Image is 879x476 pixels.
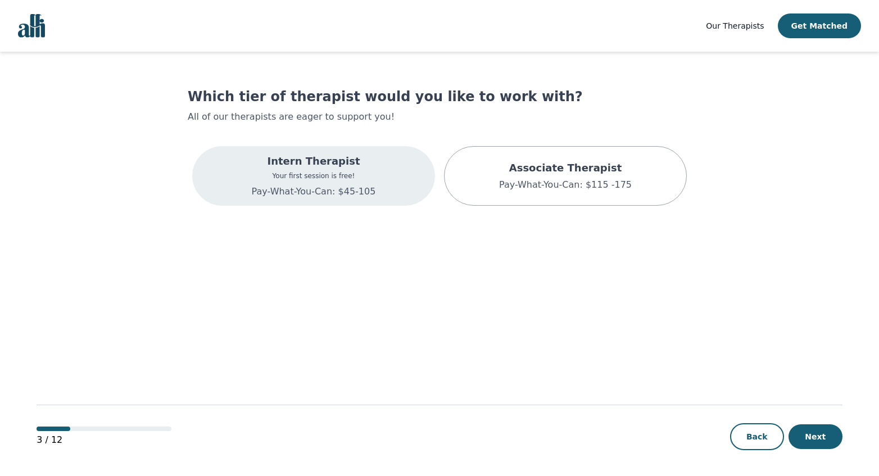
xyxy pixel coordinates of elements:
[252,171,376,180] p: Your first session is free!
[252,185,376,198] p: Pay-What-You-Can: $45-105
[252,153,376,169] p: Intern Therapist
[188,110,691,124] p: All of our therapists are eager to support you!
[778,13,861,38] button: Get Matched
[18,14,45,38] img: alli logo
[789,424,842,449] button: Next
[188,88,691,106] h1: Which tier of therapist would you like to work with?
[499,160,632,176] p: Associate Therapist
[706,21,764,30] span: Our Therapists
[706,19,764,33] a: Our Therapists
[499,178,632,192] p: Pay-What-You-Can: $115 -175
[730,423,784,450] button: Back
[37,433,171,447] p: 3 / 12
